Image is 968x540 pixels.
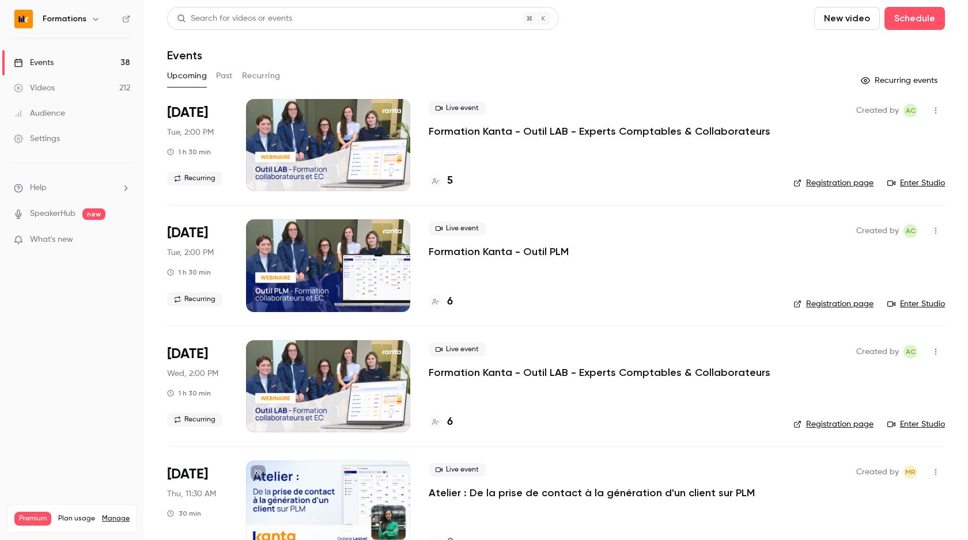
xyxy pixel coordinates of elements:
span: Recurring [167,292,222,306]
button: Past [216,67,233,85]
span: Created by [856,104,899,117]
a: Registration page [793,298,874,310]
span: Live event [429,101,486,115]
button: New video [814,7,880,30]
span: [DATE] [167,345,208,363]
span: [DATE] [167,104,208,122]
span: [DATE] [167,465,208,484]
div: Audience [14,108,65,119]
span: Tue, 2:00 PM [167,247,214,258]
span: Created by [856,465,899,479]
span: Help [30,182,47,194]
span: Live event [429,222,486,235]
span: Marion Roquet [903,465,917,479]
span: Recurring [167,172,222,185]
button: Recurring [242,67,281,85]
button: Recurring events [856,71,945,90]
span: Anaïs Cachelou [903,224,917,238]
span: AC [906,345,916,359]
button: Upcoming [167,67,207,85]
div: 30 min [167,509,201,518]
h4: 5 [447,173,453,189]
div: Oct 7 Tue, 2:00 PM (Europe/Paris) [167,99,228,191]
a: Formation Kanta - Outil LAB - Experts Comptables & Collaborateurs [429,366,770,379]
div: 1 h 30 min [167,389,211,398]
a: 6 [429,414,453,430]
span: Anaïs Cachelou [903,345,917,359]
button: Schedule [884,7,945,30]
span: Tue, 2:00 PM [167,127,214,138]
iframe: Noticeable Trigger [116,235,130,245]
h4: 6 [447,414,453,430]
span: Premium [14,512,51,526]
span: Thu, 11:30 AM [167,488,216,500]
div: Oct 7 Tue, 2:00 PM (Europe/Paris) [167,219,228,311]
span: AC [906,104,916,117]
span: Created by [856,224,899,238]
span: Recurring [167,413,222,427]
span: Live event [429,343,486,356]
a: SpeakerHub [30,208,75,220]
div: 1 h 30 min [167,268,211,277]
div: Settings [14,133,60,144]
div: Events [14,57,54,69]
a: Enter Studio [887,177,945,189]
a: 5 [429,173,453,189]
div: Videos [14,82,55,94]
a: Registration page [793,419,874,430]
span: AC [906,224,916,238]
span: Created by [856,345,899,359]
a: Manage [102,514,130,523]
a: Registration page [793,177,874,189]
span: [DATE] [167,224,208,242]
a: Formation Kanta - Outil PLM [429,245,569,258]
h6: Formations [43,13,86,25]
span: Live event [429,463,486,477]
span: MR [905,465,916,479]
div: 1 h 30 min [167,147,211,157]
span: Plan usage [58,514,95,523]
h1: Events [167,48,202,62]
a: 6 [429,294,453,310]
a: Enter Studio [887,419,945,430]
div: Oct 8 Wed, 2:00 PM (Europe/Paris) [167,340,228,432]
span: Anaïs Cachelou [903,104,917,117]
span: Wed, 2:00 PM [167,368,218,379]
a: Atelier : De la prise de contact à la génération d'un client sur PLM [429,486,755,500]
div: Search for videos or events [177,13,292,25]
a: Formation Kanta - Outil LAB - Experts Comptables & Collaborateurs [429,124,770,138]
h4: 6 [447,294,453,310]
span: new [82,208,105,220]
li: help-dropdown-opener [14,182,130,194]
span: What's new [30,234,73,246]
a: Enter Studio [887,298,945,310]
img: Formations [14,10,33,28]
